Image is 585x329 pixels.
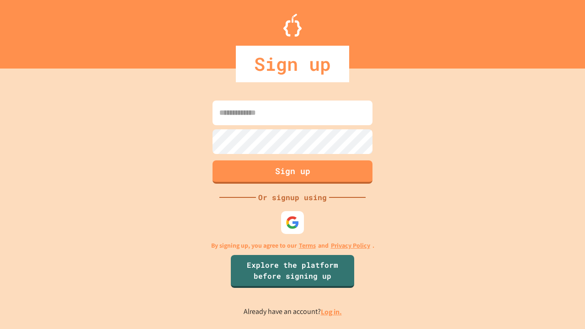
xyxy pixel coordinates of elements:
[331,241,370,250] a: Privacy Policy
[236,46,349,82] div: Sign up
[244,306,342,318] p: Already have an account?
[299,241,316,250] a: Terms
[256,192,329,203] div: Or signup using
[283,14,302,37] img: Logo.svg
[231,255,354,288] a: Explore the platform before signing up
[321,307,342,317] a: Log in.
[211,241,374,250] p: By signing up, you agree to our and .
[286,216,299,229] img: google-icon.svg
[213,160,372,184] button: Sign up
